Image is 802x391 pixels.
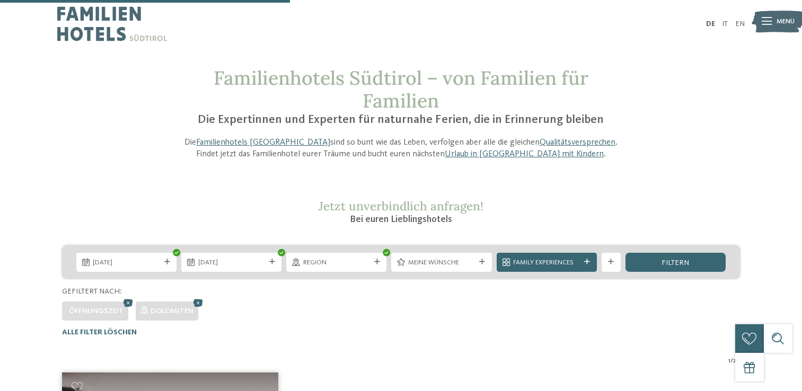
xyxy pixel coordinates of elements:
span: Die Expertinnen und Experten für naturnahe Ferien, die in Erinnerung bleiben [198,114,604,126]
span: Menü [777,17,795,26]
a: IT [722,20,728,28]
a: Urlaub in [GEOGRAPHIC_DATA] mit Kindern [445,150,604,158]
span: Alle Filter löschen [62,328,137,336]
span: Region [303,258,370,268]
span: Jetzt unverbindlich anfragen! [319,198,483,214]
a: EN [735,20,745,28]
span: 1 [728,356,730,366]
span: Family Experiences [513,258,580,268]
span: filtern [662,259,689,266]
span: [DATE] [198,258,265,268]
span: 27 [733,356,740,366]
span: Meine Wünsche [408,258,475,268]
span: Familienhotels Südtirol – von Familien für Familien [214,66,588,113]
a: DE [706,20,715,28]
span: Bei euren Lieblingshotels [350,215,452,224]
a: Qualitätsversprechen [540,138,615,147]
span: Dolomiten [151,307,193,315]
a: Familienhotels [GEOGRAPHIC_DATA] [196,138,330,147]
span: Gefiltert nach: [62,288,122,295]
span: [DATE] [93,258,160,268]
span: / [730,356,733,366]
p: Die sind so bunt wie das Leben, verfolgen aber alle die gleichen . Findet jetzt das Familienhotel... [174,137,628,161]
span: Öffnungszeit [69,307,124,315]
